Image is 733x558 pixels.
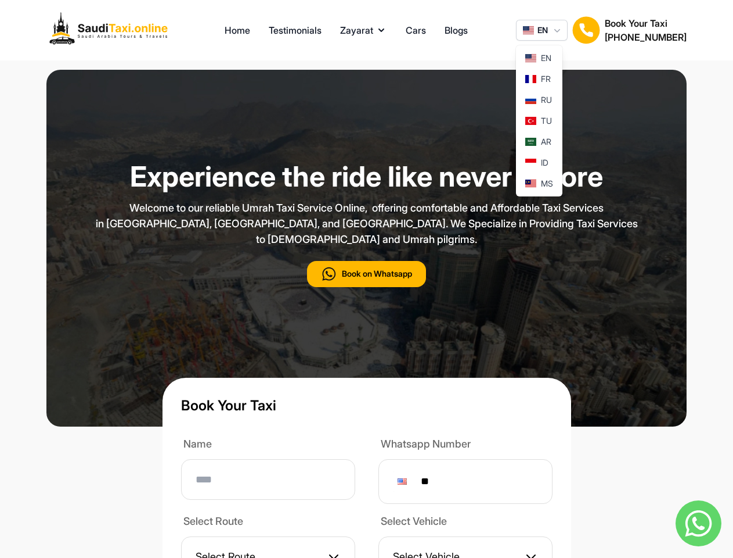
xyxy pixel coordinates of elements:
span: TU [541,115,552,127]
h2: [PHONE_NUMBER] [605,30,687,44]
button: EN [516,20,568,41]
img: whatsapp [676,500,721,546]
span: ID [541,157,548,169]
button: Book on Whatsapp [307,261,426,287]
img: Book Your Taxi [572,16,600,44]
span: MS [541,178,553,189]
h1: Experience the ride like never before [77,163,657,191]
label: Whatsapp Number [378,436,553,455]
span: RU [541,94,552,106]
span: FR [541,73,551,85]
h1: Book Your Taxi [181,396,553,415]
button: Zayarat [340,23,387,37]
img: Logo [46,9,176,51]
img: call [321,266,337,282]
div: Book Your Taxi [605,16,687,44]
a: Testimonials [269,23,322,37]
h1: Book Your Taxi [605,16,687,30]
p: Welcome to our reliable Umrah Taxi Service Online, offering comfortable and Affordable Taxi Servi... [77,200,657,247]
a: Home [225,23,250,37]
label: Select Vehicle [378,513,553,532]
span: AR [541,136,551,148]
span: EN [541,52,551,64]
a: Blogs [445,23,468,37]
label: Name [181,436,355,455]
label: Select Route [181,513,355,532]
div: United States: + 1 [393,471,415,492]
div: EN [516,45,562,196]
a: Cars [406,23,426,37]
span: EN [537,24,548,36]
